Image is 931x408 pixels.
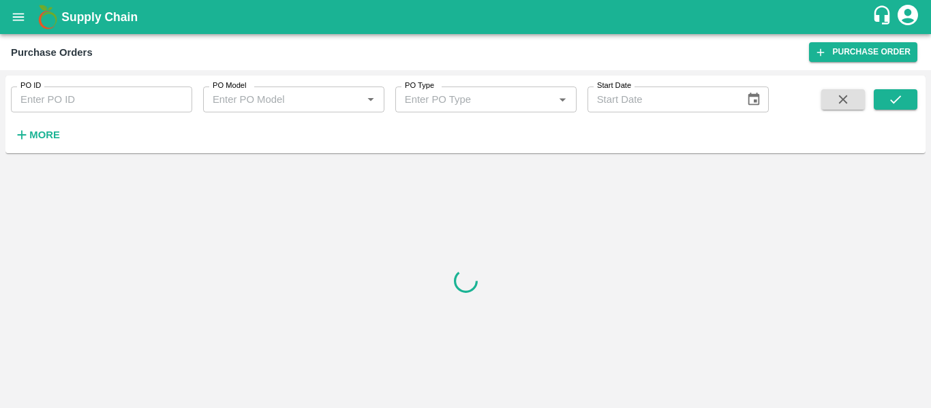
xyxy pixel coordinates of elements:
[61,10,138,24] b: Supply Chain
[741,87,767,112] button: Choose date
[207,91,358,108] input: Enter PO Model
[587,87,736,112] input: Start Date
[553,91,571,108] button: Open
[29,129,60,140] strong: More
[34,3,61,31] img: logo
[20,80,41,91] label: PO ID
[896,3,920,31] div: account of current user
[11,87,192,112] input: Enter PO ID
[11,44,93,61] div: Purchase Orders
[3,1,34,33] button: open drawer
[11,123,63,146] button: More
[213,80,247,91] label: PO Model
[597,80,631,91] label: Start Date
[405,80,434,91] label: PO Type
[362,91,380,108] button: Open
[872,5,896,29] div: customer-support
[399,91,550,108] input: Enter PO Type
[809,42,917,62] a: Purchase Order
[61,7,872,27] a: Supply Chain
